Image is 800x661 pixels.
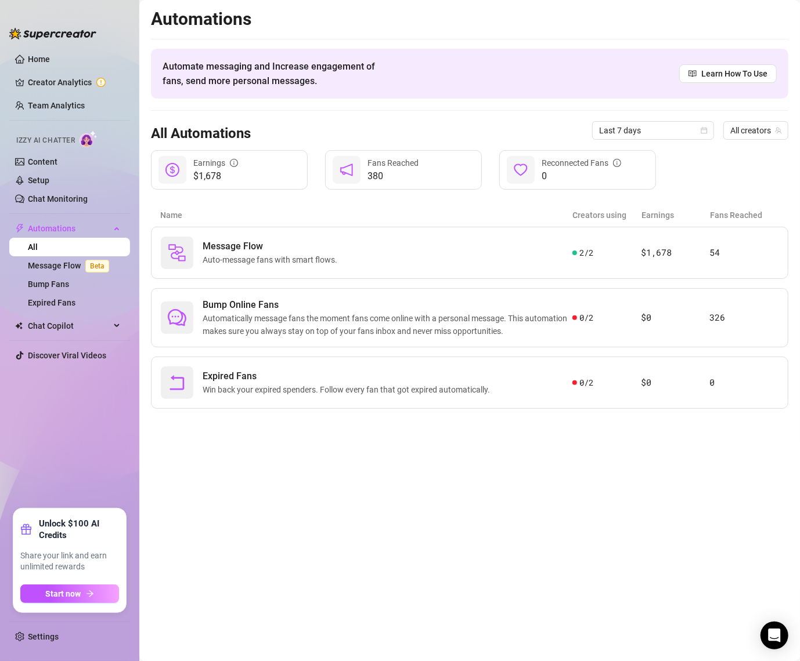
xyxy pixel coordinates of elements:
[28,279,69,289] a: Bump Fans
[151,8,788,30] h2: Automations
[20,584,119,603] button: Start nowarrow-right
[642,376,710,390] article: $0
[28,219,110,238] span: Automations
[203,312,572,337] span: Automatically message fans the moment fans come online with a personal message. This automation m...
[80,130,98,147] img: AI Chatter
[701,67,767,80] span: Learn How To Use
[151,125,251,143] h3: All Automations
[28,242,38,252] a: All
[599,122,707,139] span: Last 7 days
[165,163,179,177] span: dollar
[28,261,114,270] a: Message FlowBeta
[168,308,186,327] span: comment
[775,127,782,134] span: team
[28,176,49,185] a: Setup
[203,369,495,383] span: Expired Fans
[193,157,238,169] div: Earnings
[579,246,593,259] span: 2 / 2
[168,244,186,262] img: svg%3e
[28,157,57,166] a: Content
[710,246,779,260] article: 54
[203,253,342,266] span: Auto-message fans with smart flows.
[542,169,621,183] span: 0
[642,246,710,260] article: $1,678
[28,351,106,360] a: Discover Viral Videos
[579,311,593,324] span: 0 / 2
[39,518,119,541] strong: Unlock $100 AI Credits
[28,101,85,110] a: Team Analytics
[203,239,342,253] span: Message Flow
[15,224,24,233] span: thunderbolt
[28,317,110,335] span: Chat Copilot
[203,383,495,396] span: Win back your expired spenders. Follow every fan that got expired automatically.
[679,64,777,83] a: Learn How To Use
[514,163,528,177] span: heart
[28,298,75,307] a: Expired Fans
[711,209,779,221] article: Fans Reached
[340,163,354,177] span: notification
[579,376,593,389] span: 0 / 2
[46,589,81,598] span: Start now
[701,127,708,134] span: calendar
[367,158,419,168] span: Fans Reached
[28,194,88,204] a: Chat Monitoring
[642,209,710,221] article: Earnings
[761,622,788,649] div: Open Intercom Messenger
[230,159,238,167] span: info-circle
[642,311,710,325] article: $0
[710,376,779,390] article: 0
[9,28,96,39] img: logo-BBDzfeDw.svg
[730,122,781,139] span: All creators
[710,311,779,325] article: 326
[160,209,573,221] article: Name
[28,632,59,641] a: Settings
[613,159,621,167] span: info-circle
[193,169,238,183] span: $1,678
[28,55,50,64] a: Home
[85,260,109,273] span: Beta
[28,73,121,92] a: Creator Analytics exclamation-circle
[15,322,23,330] img: Chat Copilot
[689,70,697,78] span: read
[20,524,32,535] span: gift
[86,590,94,598] span: arrow-right
[16,135,75,146] span: Izzy AI Chatter
[163,59,386,88] span: Automate messaging and Increase engagement of fans, send more personal messages.
[168,373,186,392] span: rollback
[203,298,572,312] span: Bump Online Fans
[573,209,642,221] article: Creators using
[542,157,621,169] div: Reconnected Fans
[367,169,419,183] span: 380
[20,550,119,573] span: Share your link and earn unlimited rewards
